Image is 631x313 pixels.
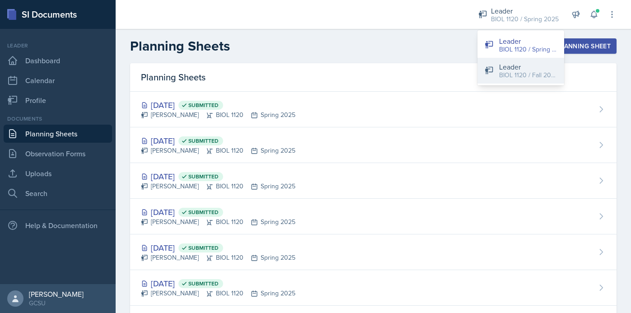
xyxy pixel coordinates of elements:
div: [DATE] [141,206,295,218]
button: New Planning Sheet [527,38,617,54]
span: Submitted [188,173,219,180]
a: Dashboard [4,51,112,70]
span: Submitted [188,280,219,287]
div: Leader [499,36,557,47]
h2: Planning Sheets [130,38,230,54]
button: Leader BIOL 1120 / Spring 2025 [477,32,564,58]
div: [PERSON_NAME] BIOL 1120 Spring 2025 [141,110,295,120]
div: Planning Sheets [130,63,617,92]
div: Help & Documentation [4,216,112,234]
button: Leader BIOL 1120 / Fall 2025 [477,58,564,84]
a: Observation Forms [4,145,112,163]
a: Uploads [4,164,112,182]
div: [PERSON_NAME] BIOL 1120 Spring 2025 [141,217,295,227]
div: [PERSON_NAME] BIOL 1120 Spring 2025 [141,146,295,155]
a: [DATE] Submitted [PERSON_NAME]BIOL 1120Spring 2025 [130,234,617,270]
div: Documents [4,115,112,123]
div: [PERSON_NAME] BIOL 1120 Spring 2025 [141,253,295,262]
a: [DATE] Submitted [PERSON_NAME]BIOL 1120Spring 2025 [130,199,617,234]
div: [DATE] [141,277,295,290]
div: Leader [491,5,559,16]
span: Submitted [188,102,219,109]
a: [DATE] Submitted [PERSON_NAME]BIOL 1120Spring 2025 [130,163,617,199]
span: Submitted [188,244,219,252]
a: Search [4,184,112,202]
div: Leader [4,42,112,50]
div: [PERSON_NAME] BIOL 1120 Spring 2025 [141,182,295,191]
a: Calendar [4,71,112,89]
a: Planning Sheets [4,125,112,143]
div: Leader [499,61,557,72]
div: GCSU [29,299,84,308]
span: Submitted [188,137,219,145]
a: [DATE] Submitted [PERSON_NAME]BIOL 1120Spring 2025 [130,92,617,127]
div: [PERSON_NAME] [29,290,84,299]
a: Profile [4,91,112,109]
div: BIOL 1120 / Fall 2025 [499,70,557,80]
div: [DATE] [141,99,295,111]
div: [PERSON_NAME] BIOL 1120 Spring 2025 [141,289,295,298]
a: [DATE] Submitted [PERSON_NAME]BIOL 1120Spring 2025 [130,270,617,306]
div: BIOL 1120 / Spring 2025 [499,45,557,54]
div: BIOL 1120 / Spring 2025 [491,14,559,24]
a: [DATE] Submitted [PERSON_NAME]BIOL 1120Spring 2025 [130,127,617,163]
div: New Planning Sheet [533,42,611,50]
span: Submitted [188,209,219,216]
div: [DATE] [141,170,295,182]
div: [DATE] [141,135,295,147]
div: [DATE] [141,242,295,254]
